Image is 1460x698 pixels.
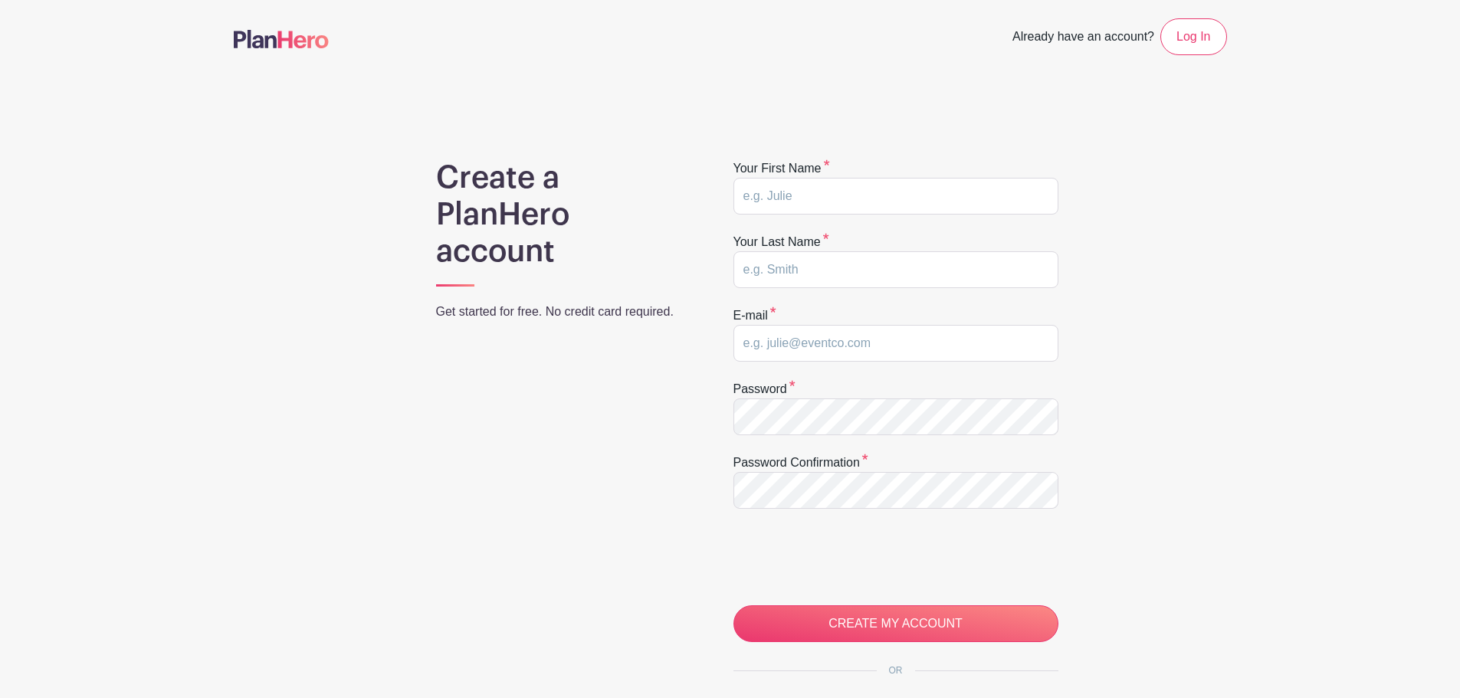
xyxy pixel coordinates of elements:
a: Log In [1160,18,1226,55]
p: Get started for free. No credit card required. [436,303,694,321]
input: e.g. Julie [733,178,1058,215]
input: e.g. julie@eventco.com [733,325,1058,362]
span: OR [877,665,915,676]
span: Already have an account? [1012,21,1154,55]
h1: Create a PlanHero account [436,159,694,270]
label: Your first name [733,159,830,178]
iframe: reCAPTCHA [733,527,966,587]
input: CREATE MY ACCOUNT [733,605,1058,642]
img: logo-507f7623f17ff9eddc593b1ce0a138ce2505c220e1c5a4e2b4648c50719b7d32.svg [234,30,329,48]
label: Password [733,380,796,398]
label: Password confirmation [733,454,868,472]
label: E-mail [733,306,776,325]
input: e.g. Smith [733,251,1058,288]
label: Your last name [733,233,829,251]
